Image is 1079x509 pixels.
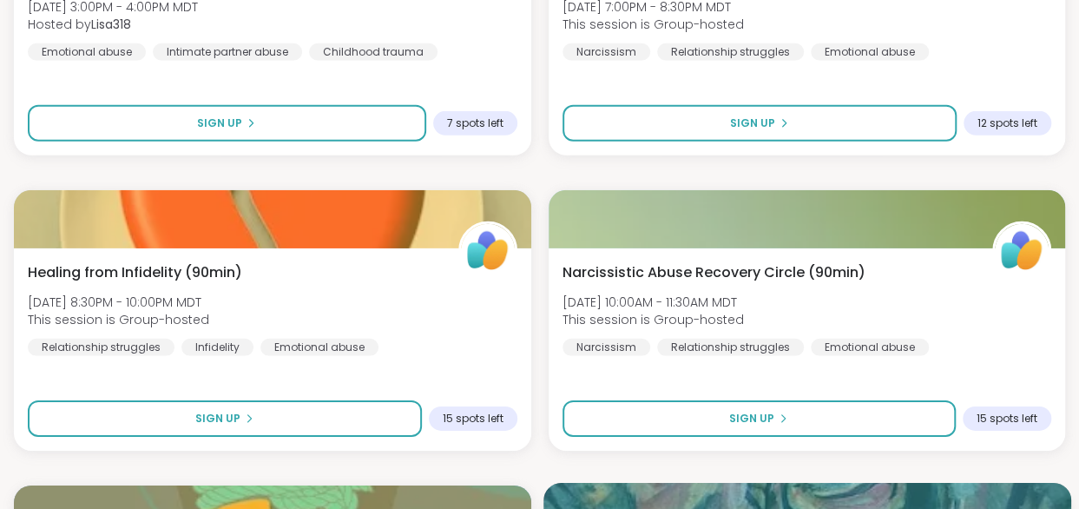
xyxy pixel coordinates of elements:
span: Sign Up [729,411,774,426]
span: 15 spots left [977,412,1037,426]
button: Sign Up [563,400,957,437]
button: Sign Up [563,105,957,142]
div: Relationship struggles [28,339,174,356]
span: [DATE] 8:30PM - 10:00PM MDT [28,294,209,311]
div: Infidelity [181,339,253,356]
div: Childhood trauma [309,43,438,61]
span: Sign Up [195,411,240,426]
span: This session is Group-hosted [563,311,744,328]
div: Relationship struggles [657,339,804,356]
span: 15 spots left [443,412,503,426]
span: This session is Group-hosted [563,16,744,33]
span: 12 spots left [977,116,1037,130]
button: Sign Up [28,400,422,437]
span: Narcissistic Abuse Recovery Circle (90min) [563,262,865,283]
img: ShareWell [461,224,515,278]
span: Hosted by [28,16,198,33]
span: 7 spots left [447,116,503,130]
span: Healing from Infidelity (90min) [28,262,242,283]
span: [DATE] 10:00AM - 11:30AM MDT [563,294,744,311]
span: Sign Up [730,116,775,131]
div: Emotional abuse [28,43,146,61]
button: Sign Up [28,105,426,142]
div: Narcissism [563,339,650,356]
span: Sign Up [197,116,242,131]
img: ShareWell [995,224,1049,278]
div: Intimate partner abuse [153,43,302,61]
div: Narcissism [563,43,650,61]
div: Emotional abuse [811,339,929,356]
div: Emotional abuse [260,339,378,356]
div: Relationship struggles [657,43,804,61]
b: Lisa318 [91,16,131,33]
span: This session is Group-hosted [28,311,209,328]
div: Emotional abuse [811,43,929,61]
